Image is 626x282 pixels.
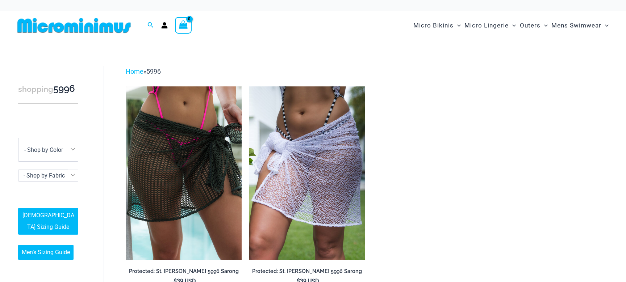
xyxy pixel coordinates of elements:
[413,16,454,35] span: Micro Bikinis
[14,17,134,34] img: MM SHOP LOGO FLAT
[550,14,610,37] a: Mens SwimwearMenu ToggleMenu Toggle
[126,268,242,277] a: Protected: St. [PERSON_NAME] 5996 Sarong
[454,16,461,35] span: Menu Toggle
[18,208,78,235] a: [DEMOGRAPHIC_DATA] Sizing Guide
[18,170,78,181] span: - Shop by Fabric
[518,14,550,37] a: OutersMenu ToggleMenu Toggle
[551,16,601,35] span: Mens Swimwear
[463,14,518,37] a: Micro LingerieMenu ToggleMenu Toggle
[147,21,154,30] a: Search icon link
[126,68,143,75] a: Home
[249,86,365,260] a: Inferno Mesh Black White 8561 One Piece St Martin White 5996 Sarong 10Inferno Mesh Black White 85...
[18,85,53,94] span: shopping
[24,146,63,153] span: - Shop by Color
[146,68,161,75] span: 5996
[24,172,65,179] span: - Shop by Fabric
[249,268,365,277] a: Protected: St. [PERSON_NAME] 5996 Sarong
[18,170,78,181] span: - Shop by Fabric
[464,16,509,35] span: Micro Lingerie
[161,22,168,29] a: Account icon link
[18,83,78,95] h3: 5996
[126,268,242,275] h2: Protected: St. [PERSON_NAME] 5996 Sarong
[509,16,516,35] span: Menu Toggle
[412,14,463,37] a: Micro BikinisMenu ToggleMenu Toggle
[249,268,365,275] h2: Protected: St. [PERSON_NAME] 5996 Sarong
[249,86,365,260] img: Inferno Mesh Black White 8561 One Piece St Martin White 5996 Sarong 10
[410,13,612,38] nav: Site Navigation
[175,17,192,34] a: View Shopping Cart, empty
[126,86,242,260] img: Inferno Mesh Olive Fuchsia 8561 One Piece St Martin Khaki 5996 Sarong 04
[126,68,161,75] span: »
[520,16,541,35] span: Outers
[18,138,78,162] span: - Shop by Color
[126,86,242,260] a: Inferno Mesh Olive Fuchsia 8561 One Piece St Martin Khaki 5996 Sarong 04Inferno Mesh Olive Fuchsi...
[541,16,548,35] span: Menu Toggle
[18,138,78,161] span: - Shop by Color
[18,245,74,260] a: Men’s Sizing Guide
[601,16,609,35] span: Menu Toggle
